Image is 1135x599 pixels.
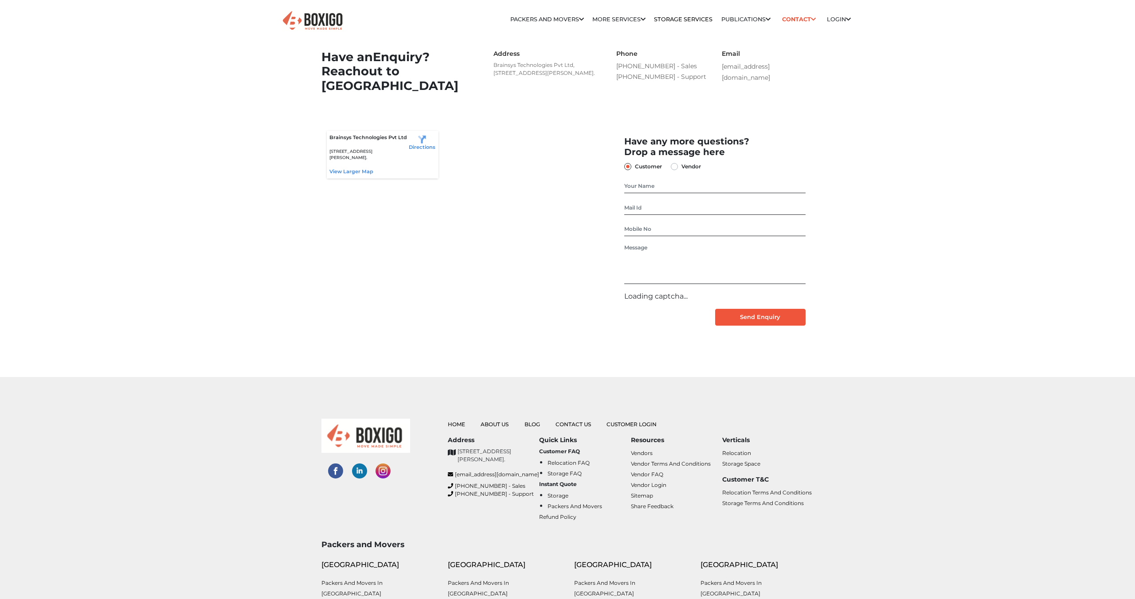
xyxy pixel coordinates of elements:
[624,291,806,302] div: Loading captcha...
[321,540,814,549] h3: Packers and Movers
[458,447,539,463] p: [STREET_ADDRESS][PERSON_NAME].
[510,16,584,23] a: Packers and Movers
[493,50,599,58] h6: Address
[631,482,666,488] a: Vendor Login
[631,503,673,510] a: Share Feedback
[548,503,602,510] a: Packers and Movers
[681,161,701,172] label: Vendor
[722,489,812,496] a: Relocation Terms and Conditions
[635,161,662,172] label: Customer
[282,10,344,32] img: Boxigo
[722,50,814,58] h6: Email
[329,148,409,161] p: [STREET_ADDRESS][PERSON_NAME].
[616,61,708,72] a: [PHONE_NUMBER] - Sales
[448,560,561,570] div: [GEOGRAPHIC_DATA]
[701,560,814,570] div: [GEOGRAPHIC_DATA]
[631,436,722,444] h6: Resources
[574,560,687,570] div: [GEOGRAPHIC_DATA]
[539,448,580,455] b: Customer FAQ
[722,460,760,467] a: Storage Space
[631,460,711,467] a: Vendor Terms and Conditions
[616,50,708,58] h6: Phone
[329,134,409,141] p: Brainsys Technologies Pvt Ltd
[539,513,576,520] a: Refund Policy
[624,179,806,193] input: Your Name
[409,134,435,150] a: Directions
[715,309,806,326] input: Send Enquiry
[321,560,434,570] div: [GEOGRAPHIC_DATA]
[548,459,590,466] a: Relocation FAQ
[321,419,410,453] img: boxigo_logo_small
[592,16,646,23] a: More services
[624,201,806,215] input: Mail Id
[722,476,814,483] h6: Customer T&C
[376,463,391,478] img: instagram-social-links
[448,580,509,597] a: Packers and Movers in [GEOGRAPHIC_DATA]
[631,450,653,456] a: Vendors
[722,62,770,82] a: [EMAIL_ADDRESS][DOMAIN_NAME]
[701,580,762,597] a: Packers and Movers in [GEOGRAPHIC_DATA]
[722,500,804,506] a: Storage Terms and Conditions
[481,421,509,428] a: About Us
[539,436,630,444] h6: Quick Links
[321,580,383,597] a: Packers and Movers in [GEOGRAPHIC_DATA]
[321,50,477,93] h1: Have an out to [GEOGRAPHIC_DATA]
[373,50,430,64] span: Enquiry?
[548,492,568,499] a: Storage
[352,463,367,478] img: linked-in-social-links
[329,168,373,175] a: View larger map
[448,471,539,478] a: [EMAIL_ADDRESS][DOMAIN_NAME]
[493,61,599,77] p: Brainsys Technologies Pvt Ltd, [STREET_ADDRESS][PERSON_NAME].
[556,421,591,428] a: Contact Us
[448,482,539,490] a: [PHONE_NUMBER] - Sales
[654,16,712,23] a: Storage Services
[607,421,657,428] a: Customer Login
[616,72,708,82] a: [PHONE_NUMBER] - Support
[779,12,818,26] a: Contact
[539,481,577,487] b: Instant Quote
[448,490,539,498] a: [PHONE_NUMBER] - Support
[631,492,653,499] a: Sitemap
[448,436,539,444] h6: Address
[548,470,582,477] a: Storage FAQ
[574,580,635,597] a: Packers and Movers in [GEOGRAPHIC_DATA]
[721,16,771,23] a: Publications
[321,64,361,78] span: Reach
[631,471,663,478] a: Vendor FAQ
[448,421,465,428] a: Home
[722,450,751,456] a: Relocation
[722,436,814,444] h6: Verticals
[624,222,806,236] input: Mobile No
[328,463,343,478] img: facebook-social-links
[624,136,806,157] h2: Have any more questions? Drop a message here
[827,16,851,23] a: Login
[524,421,540,428] a: Blog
